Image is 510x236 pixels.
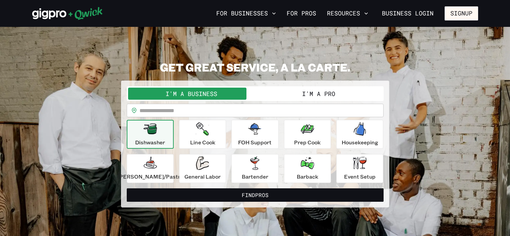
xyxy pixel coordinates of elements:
[445,6,478,20] button: Signup
[135,138,165,146] p: Dishwasher
[127,188,384,202] button: FindPros
[376,6,439,20] a: Business Login
[324,8,371,19] button: Resources
[284,8,319,19] a: For Pros
[284,120,331,149] button: Prep Cook
[255,88,382,100] button: I'm a Pro
[190,138,215,146] p: Line Cook
[336,120,383,149] button: Housekeeping
[284,154,331,183] button: Barback
[336,154,383,183] button: Event Setup
[127,154,174,183] button: [PERSON_NAME]/Pastry
[342,138,378,146] p: Housekeeping
[231,154,278,183] button: Bartender
[297,173,318,181] p: Barback
[121,60,389,74] h2: GET GREAT SERVICE, A LA CARTE.
[184,173,221,181] p: General Labor
[128,88,255,100] button: I'm a Business
[117,173,183,181] p: [PERSON_NAME]/Pastry
[238,138,272,146] p: FOH Support
[294,138,321,146] p: Prep Cook
[179,120,226,149] button: Line Cook
[344,173,376,181] p: Event Setup
[127,120,174,149] button: Dishwasher
[179,154,226,183] button: General Labor
[242,173,268,181] p: Bartender
[231,120,278,149] button: FOH Support
[214,8,279,19] button: For Businesses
